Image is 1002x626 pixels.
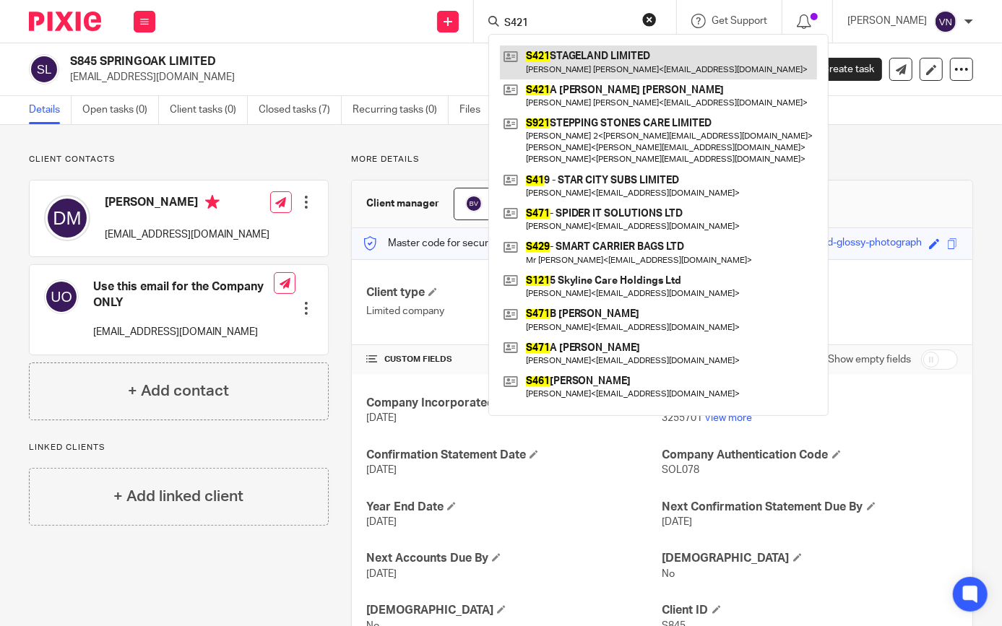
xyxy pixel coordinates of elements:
p: Client contacts [29,154,329,165]
label: Show empty fields [828,352,911,367]
h4: Client ID [662,603,958,618]
p: [PERSON_NAME] [847,14,927,28]
h4: Confirmation Statement Date [366,448,662,463]
h3: Client manager [366,196,439,211]
h4: Next Accounts Due By [366,551,662,566]
p: Limited company [366,304,662,318]
span: [DATE] [366,465,397,475]
img: svg%3E [44,279,79,314]
input: Search [503,17,633,30]
span: Get Support [712,16,767,26]
h4: Company Authentication Code [662,448,958,463]
span: [DATE] [662,517,693,527]
p: More details [351,154,973,165]
a: Files [459,96,492,124]
h4: Year End Date [366,500,662,515]
img: svg%3E [465,195,483,212]
p: [EMAIL_ADDRESS][DOMAIN_NAME] [93,325,274,339]
a: Open tasks (0) [82,96,159,124]
img: Pixie [29,12,101,31]
span: No [662,569,675,579]
a: Recurring tasks (0) [353,96,449,124]
p: [EMAIL_ADDRESS][DOMAIN_NAME] [70,70,777,84]
span: [DATE] [366,569,397,579]
h2: S845 SPRINGOAK LIMITED [70,54,635,69]
p: Linked clients [29,442,329,453]
h4: [PERSON_NAME] [105,195,269,213]
h4: + Add contact [128,380,229,402]
button: Clear [642,12,657,27]
h4: [DEMOGRAPHIC_DATA] [662,551,958,566]
h4: [DEMOGRAPHIC_DATA] [366,603,662,618]
i: Primary [205,195,220,209]
a: View more [705,413,753,423]
a: Details [29,96,72,124]
img: svg%3E [44,195,90,241]
h4: + Add linked client [113,485,243,508]
h4: Next Confirmation Statement Due By [662,500,958,515]
div: grandmas-infrared-glossy-photograph [749,235,922,252]
h4: Client type [366,285,662,300]
p: [EMAIL_ADDRESS][DOMAIN_NAME] [105,227,269,242]
a: Client tasks (0) [170,96,248,124]
span: [DATE] [366,517,397,527]
p: Master code for secure communications and files [363,236,612,251]
span: 3255701 [662,413,703,423]
span: SOL078 [662,465,700,475]
a: Create task [798,58,882,81]
span: [DATE] [366,413,397,423]
h4: CUSTOM FIELDS [366,354,662,365]
a: Closed tasks (7) [259,96,342,124]
h4: Use this email for the Company ONLY [93,279,274,310]
img: svg%3E [934,10,957,33]
h4: Company Incorporated On [366,396,662,411]
img: svg%3E [29,54,59,84]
